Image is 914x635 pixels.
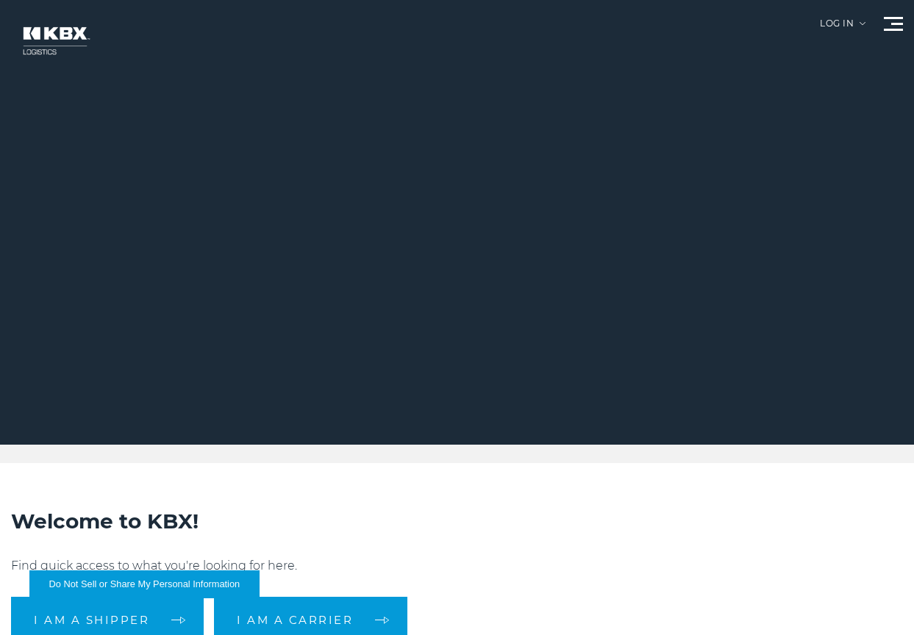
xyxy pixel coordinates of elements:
[11,15,99,67] img: kbx logo
[11,507,903,535] h2: Welcome to KBX!
[29,570,260,598] button: Do Not Sell or Share My Personal Information
[860,22,865,25] img: arrow
[11,557,903,575] p: Find quick access to what you're looking for here.
[820,19,865,39] div: Log in
[34,614,149,625] span: I am a shipper
[237,614,353,625] span: I am a carrier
